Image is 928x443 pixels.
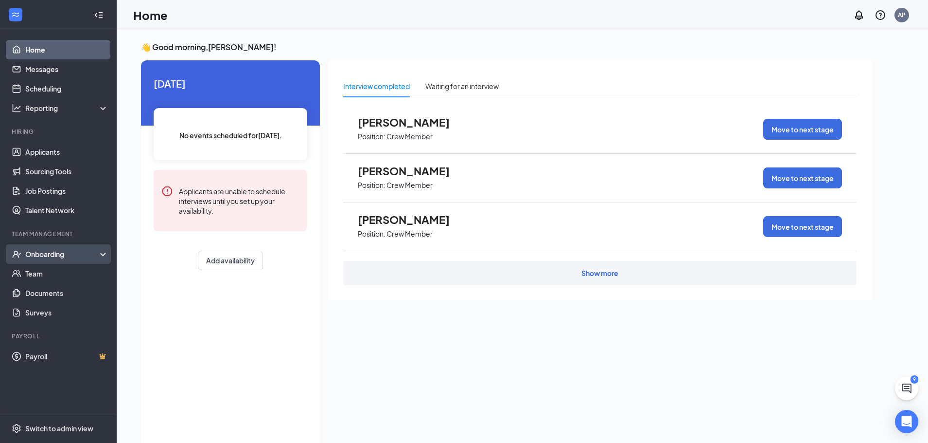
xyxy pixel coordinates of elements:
[12,249,21,259] svg: UserCheck
[12,103,21,113] svg: Analysis
[581,268,618,278] div: Show more
[358,229,385,239] p: Position:
[11,10,20,19] svg: WorkstreamLogo
[25,162,108,181] a: Sourcing Tools
[763,216,842,237] button: Move to next stage
[425,81,499,92] div: Waiting for an interview
[25,142,108,162] a: Applicants
[12,230,106,238] div: Team Management
[154,76,307,91] span: [DATE]
[25,347,108,366] a: PayrollCrown
[179,130,282,141] span: No events scheduled for [DATE] .
[358,213,465,226] span: [PERSON_NAME]
[763,167,842,188] button: Move to next stage
[161,185,173,197] svg: Error
[910,375,918,384] div: 9
[25,283,108,303] a: Documents
[343,81,410,92] div: Interview completed
[12,128,106,136] div: Hiring
[875,9,886,21] svg: QuestionInfo
[25,79,108,98] a: Scheduling
[25,303,108,322] a: Surveys
[25,59,108,79] a: Messages
[25,249,100,259] div: Onboarding
[12,332,106,340] div: Payroll
[25,40,108,59] a: Home
[25,181,108,201] a: Job Postings
[94,10,104,20] svg: Collapse
[25,424,93,433] div: Switch to admin view
[386,229,433,239] p: Crew Member
[25,264,108,283] a: Team
[895,377,918,400] button: ChatActive
[358,132,385,141] p: Position:
[25,201,108,220] a: Talent Network
[358,116,465,129] span: [PERSON_NAME]
[25,103,109,113] div: Reporting
[179,185,299,216] div: Applicants are unable to schedule interviews until you set up your availability.
[358,165,465,177] span: [PERSON_NAME]
[898,11,906,19] div: AP
[141,42,872,53] h3: 👋 Good morning, [PERSON_NAME] !
[133,7,168,23] h1: Home
[853,9,865,21] svg: Notifications
[386,132,433,141] p: Crew Member
[358,181,385,190] p: Position:
[895,410,918,433] div: Open Intercom Messenger
[386,181,433,190] p: Crew Member
[198,251,263,270] button: Add availability
[12,424,21,433] svg: Settings
[763,119,842,140] button: Move to next stage
[901,383,912,394] svg: ChatActive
